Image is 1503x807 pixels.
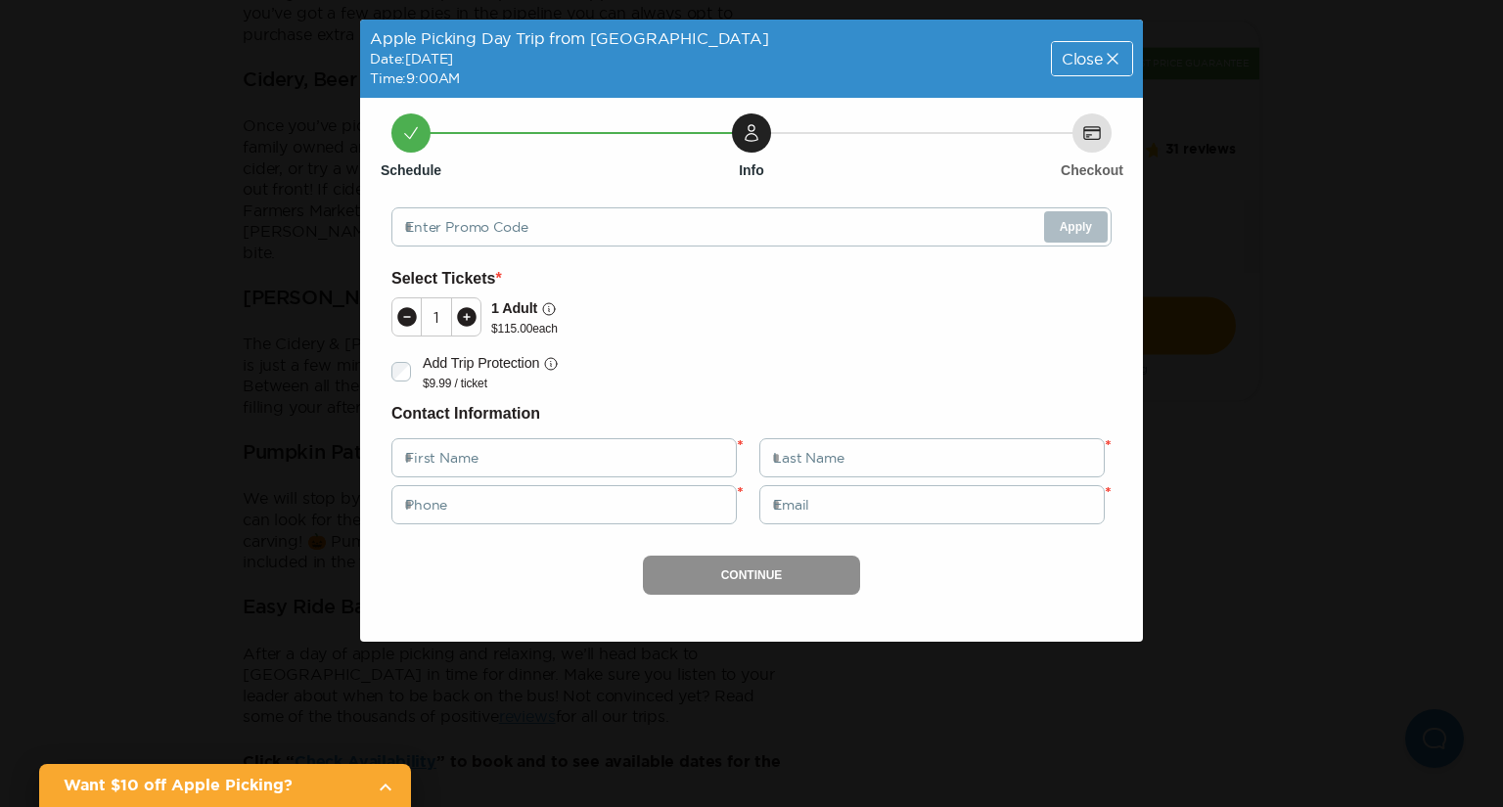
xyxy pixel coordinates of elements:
a: Want $10 off Apple Picking? [39,764,411,807]
p: $ 115.00 each [491,321,558,336]
span: Close [1062,51,1103,67]
p: Add Trip Protection [423,352,539,375]
span: Time: 9:00AM [370,70,460,86]
h6: Info [739,160,764,180]
span: Apple Picking Day Trip from [GEOGRAPHIC_DATA] [370,29,769,47]
p: 1 Adult [491,297,537,320]
h6: Contact Information [391,401,1112,426]
h2: Want $10 off Apple Picking? [64,774,362,797]
span: Date: [DATE] [370,51,453,67]
h6: Select Tickets [391,266,1112,291]
div: 1 [422,309,451,325]
h6: Checkout [1061,160,1123,180]
p: $9.99 / ticket [423,376,559,391]
h6: Schedule [381,160,441,180]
